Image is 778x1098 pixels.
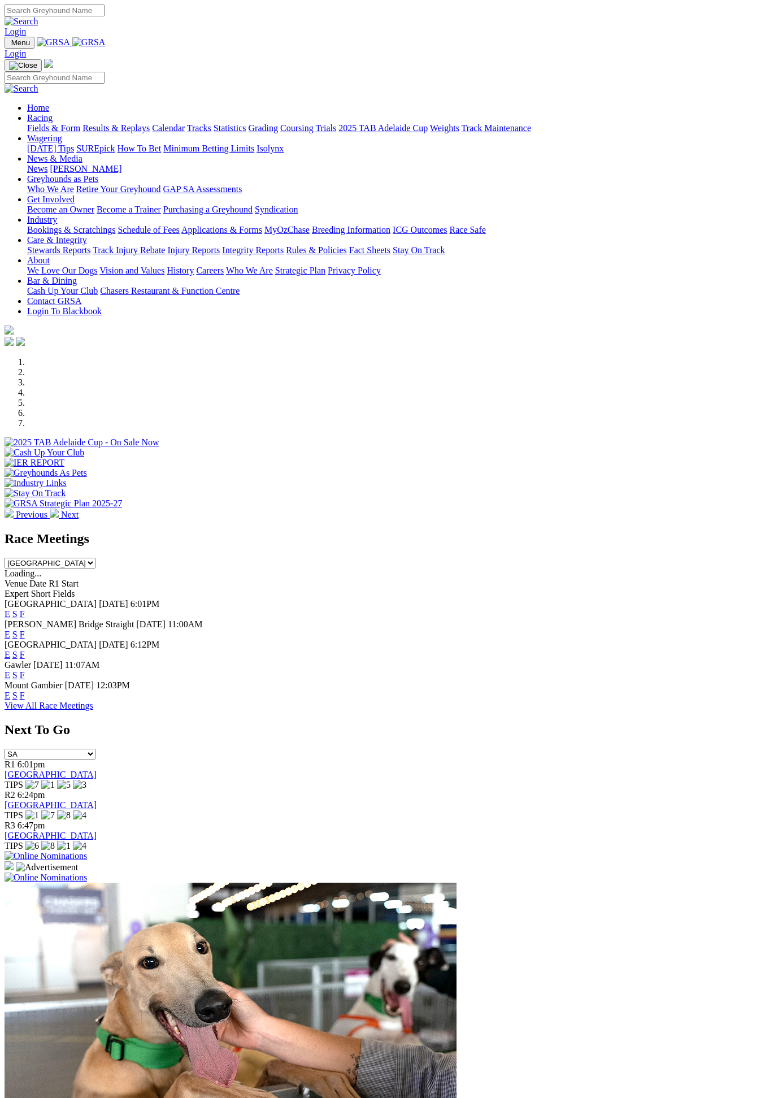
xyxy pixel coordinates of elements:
a: E [5,609,10,619]
span: 6:47pm [18,821,45,830]
span: 12:03PM [96,680,130,690]
div: Bar & Dining [27,286,773,296]
a: E [5,650,10,659]
a: Coursing [280,123,314,133]
img: chevron-right-pager-white.svg [50,509,59,518]
a: History [167,266,194,275]
span: 6:24pm [18,790,45,800]
span: R1 [5,760,15,769]
span: Gawler [5,660,31,670]
input: Search [5,72,105,84]
span: Date [29,579,46,588]
a: Wagering [27,133,62,143]
img: twitter.svg [16,337,25,346]
a: E [5,691,10,700]
img: GRSA [72,37,106,47]
a: F [20,609,25,619]
a: Next [50,510,79,519]
a: S [12,630,18,639]
a: SUREpick [76,144,115,153]
a: About [27,255,50,265]
a: Fact Sheets [349,245,390,255]
img: Advertisement [16,862,78,873]
span: [GEOGRAPHIC_DATA] [5,640,97,649]
a: Race Safe [449,225,485,235]
img: Cash Up Your Club [5,448,84,458]
input: Search [5,5,105,16]
a: Weights [430,123,459,133]
img: chevron-left-pager-white.svg [5,509,14,518]
a: [PERSON_NAME] [50,164,121,173]
a: F [20,670,25,680]
img: 8 [41,841,55,851]
img: Industry Links [5,478,67,488]
a: Trials [315,123,336,133]
span: Fields [53,589,75,598]
a: Injury Reports [167,245,220,255]
a: S [12,691,18,700]
span: Next [61,510,79,519]
img: 6 [25,841,39,851]
div: About [27,266,773,276]
a: S [12,609,18,619]
a: Industry [27,215,57,224]
span: 11:07AM [65,660,100,670]
span: [GEOGRAPHIC_DATA] [5,599,97,609]
div: Racing [27,123,773,133]
a: Results & Replays [82,123,150,133]
a: Become a Trainer [97,205,161,214]
span: R3 [5,821,15,830]
img: IER REPORT [5,458,64,468]
a: S [12,670,18,680]
img: 7 [25,780,39,790]
a: Integrity Reports [222,245,284,255]
img: logo-grsa-white.png [5,326,14,335]
div: Get Involved [27,205,773,215]
img: 4 [73,841,86,851]
span: 11:00AM [168,619,203,629]
span: TIPS [5,810,23,820]
a: F [20,691,25,700]
a: [DATE] Tips [27,144,74,153]
a: Minimum Betting Limits [163,144,254,153]
a: Bookings & Scratchings [27,225,115,235]
a: 2025 TAB Adelaide Cup [338,123,428,133]
a: Racing [27,113,53,123]
a: Stewards Reports [27,245,90,255]
h2: Race Meetings [5,531,773,546]
a: Who We Are [27,184,74,194]
a: Applications & Forms [181,225,262,235]
span: Venue [5,579,27,588]
img: 5 [57,780,71,790]
a: S [12,650,18,659]
a: News & Media [27,154,82,163]
a: Previous [5,510,50,519]
span: [DATE] [65,680,94,690]
a: Get Involved [27,194,75,204]
a: F [20,630,25,639]
a: Track Maintenance [462,123,531,133]
a: Bar & Dining [27,276,77,285]
a: [GEOGRAPHIC_DATA] [5,831,97,840]
span: [DATE] [99,640,128,649]
a: MyOzChase [264,225,310,235]
h2: Next To Go [5,722,773,737]
img: 4 [73,810,86,821]
a: Calendar [152,123,185,133]
img: Stay On Track [5,488,66,498]
a: E [5,630,10,639]
div: Greyhounds as Pets [27,184,773,194]
a: Purchasing a Greyhound [163,205,253,214]
span: 6:01PM [131,599,160,609]
a: Syndication [255,205,298,214]
a: Become an Owner [27,205,94,214]
span: Previous [16,510,47,519]
a: E [5,670,10,680]
span: R2 [5,790,15,800]
a: Fields & Form [27,123,80,133]
a: How To Bet [118,144,162,153]
img: 1 [41,780,55,790]
span: TIPS [5,780,23,789]
a: Greyhounds as Pets [27,174,98,184]
a: Careers [196,266,224,275]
